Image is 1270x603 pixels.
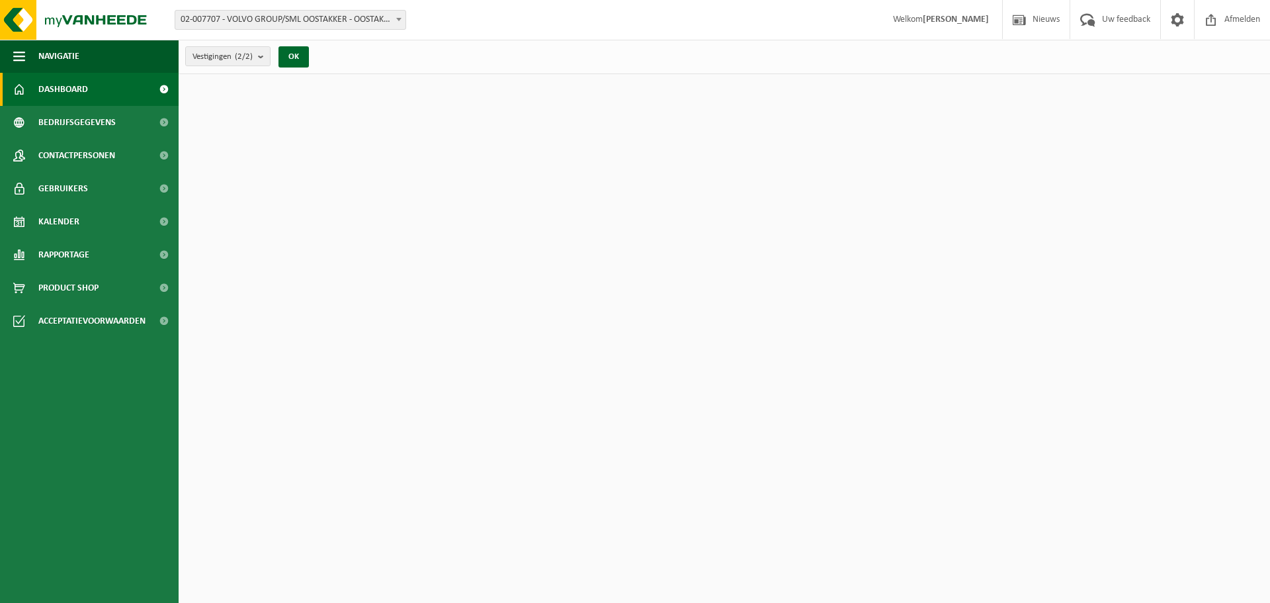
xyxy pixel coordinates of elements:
span: Bedrijfsgegevens [38,106,116,139]
span: Rapportage [38,238,89,271]
button: OK [278,46,309,68]
span: 02-007707 - VOLVO GROUP/SML OOSTAKKER - OOSTAKKER [175,11,405,29]
button: Vestigingen(2/2) [185,46,271,66]
span: Product Shop [38,271,99,304]
count: (2/2) [235,52,253,61]
strong: [PERSON_NAME] [923,15,989,24]
span: Contactpersonen [38,139,115,172]
span: Kalender [38,205,79,238]
span: 02-007707 - VOLVO GROUP/SML OOSTAKKER - OOSTAKKER [175,10,406,30]
span: Gebruikers [38,172,88,205]
span: Acceptatievoorwaarden [38,304,146,338]
span: Vestigingen [192,47,253,67]
span: Dashboard [38,73,88,106]
span: Navigatie [38,40,79,73]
